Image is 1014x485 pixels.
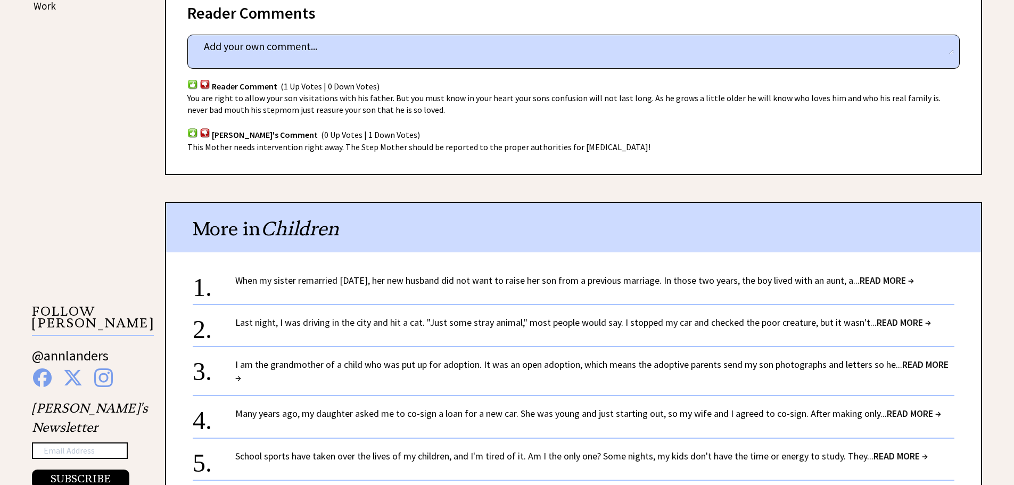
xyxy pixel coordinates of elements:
p: FOLLOW [PERSON_NAME] [32,306,154,336]
span: READ MORE → [887,407,941,420]
span: READ MORE → [860,274,914,286]
span: [PERSON_NAME]'s Comment [212,129,318,140]
span: Reader Comment [212,81,277,92]
img: votdown.png [200,128,210,138]
img: votdown.png [200,79,210,89]
div: 5. [193,449,235,469]
input: Email Address [32,442,128,459]
div: 3. [193,358,235,377]
div: More in [166,203,981,252]
span: This Mother needs intervention right away. The Step Mother should be reported to the proper autho... [187,142,650,152]
img: instagram%20blue.png [94,368,113,387]
iframe: Advertisement [32,43,138,256]
span: You are right to allow your son visitations with his father. But you must know in your heart your... [187,93,941,115]
a: School sports have taken over the lives of my children, and I'm tired of it. Am I the only one? S... [235,450,928,462]
span: READ MORE → [873,450,928,462]
a: Many years ago, my daughter asked me to co-sign a loan for a new car. She was young and just star... [235,407,941,420]
span: READ MORE → [877,316,931,328]
span: (1 Up Votes | 0 Down Votes) [281,81,380,92]
div: 1. [193,274,235,293]
img: votup.png [187,79,198,89]
img: facebook%20blue.png [33,368,52,387]
div: 4. [193,407,235,426]
a: When my sister remarried [DATE], her new husband did not want to raise her son from a previous ma... [235,274,914,286]
div: 2. [193,316,235,335]
img: x%20blue.png [63,368,83,387]
div: Reader Comments [187,2,960,19]
img: votup.png [187,128,198,138]
a: I am the grandmother of a child who was put up for adoption. It was an open adoption, which means... [235,358,949,384]
span: (0 Up Votes | 1 Down Votes) [321,129,420,140]
a: Last night, I was driving in the city and hit a cat. "Just some stray animal," most people would ... [235,316,931,328]
span: Children [261,217,339,241]
a: @annlanders [32,347,109,375]
span: READ MORE → [235,358,949,384]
